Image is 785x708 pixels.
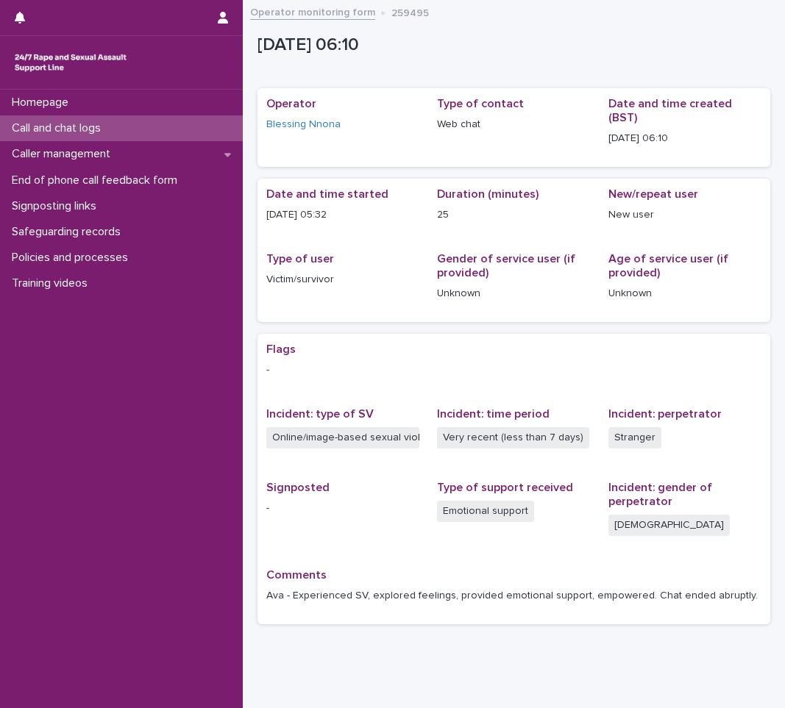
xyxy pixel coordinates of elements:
span: Flags [266,343,296,355]
a: Operator monitoring form [250,3,375,20]
span: Incident: perpetrator [608,408,722,420]
span: Stranger [608,427,661,448]
p: Safeguarding records [6,225,132,239]
p: [DATE] 06:10 [257,35,764,56]
span: Type of support received [437,482,573,493]
span: Type of contact [437,98,524,110]
p: Policies and processes [6,251,140,265]
a: Blessing Nnona [266,117,341,132]
p: Ava - Experienced SV, explored feelings, provided emotional support, empowered. Chat ended abruptly. [266,588,761,604]
span: Signposted [266,482,330,493]
p: 25 [437,207,590,223]
img: rhQMoQhaT3yELyF149Cw [12,48,129,77]
span: Incident: gender of perpetrator [608,482,712,507]
span: Incident: type of SV [266,408,374,420]
span: Very recent (less than 7 days) [437,427,589,448]
p: End of phone call feedback form [6,174,189,187]
p: 259495 [391,4,429,20]
span: Incident: time period [437,408,550,420]
p: Victim/survivor [266,272,419,287]
span: Duration (minutes) [437,188,539,200]
span: Online/image-based sexual violence [266,427,419,448]
span: Type of user [266,253,334,265]
span: Date and time started [266,188,388,200]
p: - [266,362,761,378]
span: Age of service user (if provided) [608,253,728,279]
span: Date and time created (BST) [608,98,732,124]
span: Operator [266,98,316,110]
span: New/repeat user [608,188,698,200]
p: Call and chat logs [6,121,113,135]
span: [DEMOGRAPHIC_DATA] [608,515,730,536]
span: Emotional support [437,501,534,522]
p: Unknown [437,286,590,301]
span: Comments [266,569,327,581]
p: New user [608,207,761,223]
p: Web chat [437,117,590,132]
p: Caller management [6,147,122,161]
p: Signposting links [6,199,108,213]
span: Gender of service user (if provided) [437,253,575,279]
p: - [266,501,419,516]
p: Unknown [608,286,761,301]
p: [DATE] 06:10 [608,131,761,146]
p: [DATE] 05:32 [266,207,419,223]
p: Homepage [6,96,80,110]
p: Training videos [6,276,99,290]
